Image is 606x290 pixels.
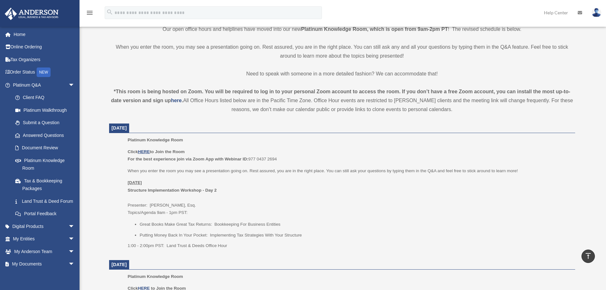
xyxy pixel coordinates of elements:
[111,89,570,103] strong: *This room is being hosted on Zoom. You will be required to log in to your personal Zoom account ...
[128,149,185,154] b: Click to Join the Room
[9,174,84,195] a: Tax & Bookkeeping Packages
[9,91,84,104] a: Client FAQ
[86,11,94,17] a: menu
[68,79,81,92] span: arrow_drop_down
[4,28,84,41] a: Home
[112,125,127,131] span: [DATE]
[584,252,592,260] i: vertical_align_top
[9,208,84,220] a: Portal Feedback
[9,142,84,154] a: Document Review
[128,148,570,163] p: 977 0437 2694
[4,258,84,271] a: My Documentsarrow_drop_down
[4,53,84,66] a: Tax Organizers
[4,245,84,258] a: My Anderson Teamarrow_drop_down
[68,245,81,258] span: arrow_drop_down
[109,43,575,60] p: When you enter the room, you may see a presentation going on. Rest assured, you are in the right ...
[140,231,571,239] li: Putting Money Back In Your Pocket: Implementing Tax Strategies With Your Structure
[592,8,601,17] img: User Pic
[128,138,183,142] span: Platinum Knowledge Room
[140,221,571,228] li: Great Books Make Great Tax Returns: Bookkeeping For Business Entities
[4,233,84,245] a: My Entitiesarrow_drop_down
[9,117,84,129] a: Submit a Question
[4,220,84,233] a: Digital Productsarrow_drop_down
[171,98,182,103] a: here
[128,167,570,175] p: When you enter the room you may see a presentation going on. Rest assured, you are in the right p...
[68,258,81,271] span: arrow_drop_down
[109,69,575,78] p: Need to speak with someone in a more detailed fashion? We can accommodate that!
[4,66,84,79] a: Order StatusNEW
[9,195,84,208] a: Land Trust & Deed Forum
[106,9,113,16] i: search
[109,25,575,34] p: Our open office hours and helplines have moved into our new ! The revised schedule is below.
[109,87,575,114] div: All Office Hours listed below are in the Pacific Time Zone. Office Hour events are restricted to ...
[9,104,84,117] a: Platinum Walkthrough
[128,188,217,193] b: Structure Implementation Workshop - Day 2
[68,220,81,233] span: arrow_drop_down
[112,262,127,267] span: [DATE]
[128,179,570,216] p: Presenter: [PERSON_NAME], Esq. Topics/Agenda 9am - 1pm PST:
[128,274,183,279] span: Platinum Knowledge Room
[128,157,248,161] b: For the best experience join via Zoom App with Webinar ID:
[37,67,51,77] div: NEW
[3,8,60,20] img: Anderson Advisors Platinum Portal
[182,98,183,103] strong: .
[9,154,81,174] a: Platinum Knowledge Room
[4,79,84,91] a: Platinum Q&Aarrow_drop_down
[138,149,150,154] a: HERE
[301,26,448,32] strong: Platinum Knowledge Room, which is open from 9am-2pm PT
[68,233,81,246] span: arrow_drop_down
[4,41,84,53] a: Online Ordering
[9,129,84,142] a: Answered Questions
[128,242,570,250] p: 1:00 - 2:00pm PST: Land Trust & Deeds Office Hour
[128,180,142,185] u: [DATE]
[582,250,595,263] a: vertical_align_top
[86,9,94,17] i: menu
